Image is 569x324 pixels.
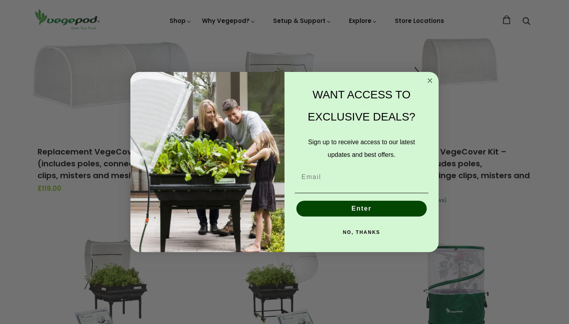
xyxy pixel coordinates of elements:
span: WANT ACCESS TO EXCLUSIVE DEALS? [308,89,415,123]
button: NO, THANKS [295,224,428,240]
img: e9d03583-1bb1-490f-ad29-36751b3212ff.jpeg [130,72,284,252]
input: Email [295,169,428,185]
button: Close dialog [425,76,435,85]
button: Enter [296,201,427,217]
span: Sign up to receive access to our latest updates and best offers. [308,139,415,158]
